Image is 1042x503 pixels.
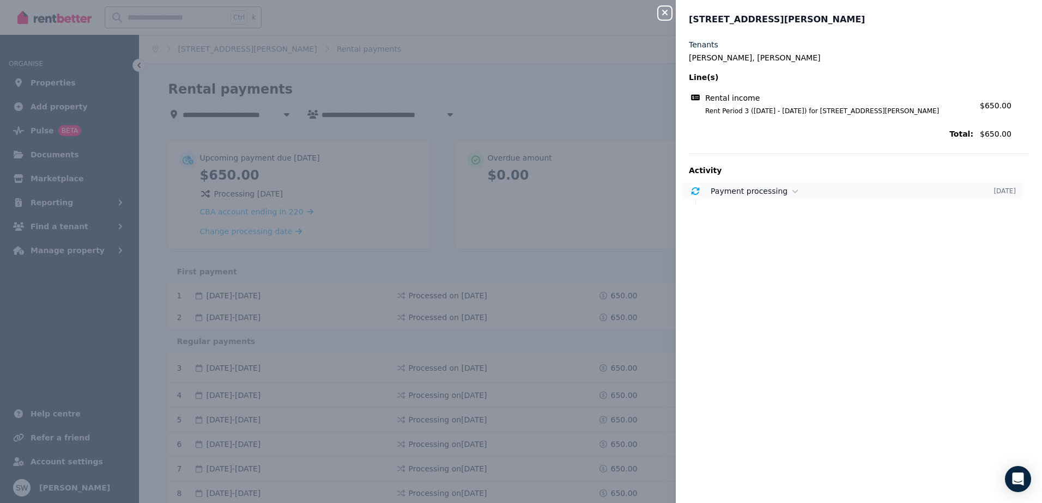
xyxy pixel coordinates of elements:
[689,39,718,50] label: Tenants
[1005,466,1031,492] div: Open Intercom Messenger
[993,187,1016,195] time: [DATE]
[692,107,973,115] span: Rent Period 3 ([DATE] - [DATE]) for [STREET_ADDRESS][PERSON_NAME]
[711,187,787,195] span: Payment processing
[980,128,1029,139] span: $650.00
[689,165,1029,176] p: Activity
[689,128,973,139] span: Total:
[980,101,1011,110] span: $650.00
[689,52,1029,63] legend: [PERSON_NAME], [PERSON_NAME]
[689,72,973,83] span: Line(s)
[705,93,760,103] span: Rental income
[689,13,865,26] span: [STREET_ADDRESS][PERSON_NAME]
